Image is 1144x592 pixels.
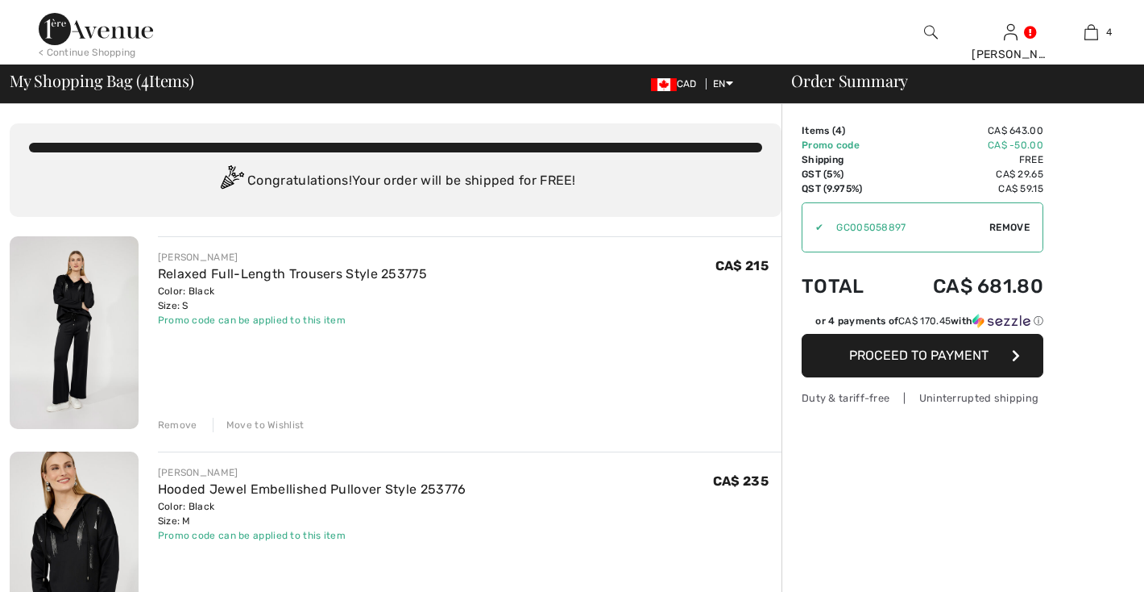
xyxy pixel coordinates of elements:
td: CA$ 643.00 [889,123,1043,138]
td: CA$ 59.15 [889,181,1043,196]
div: ✔ [802,220,823,235]
span: CA$ 235 [713,473,769,489]
img: Congratulation2.svg [215,165,247,198]
td: CA$ -50.00 [889,138,1043,152]
td: CA$ 681.80 [889,259,1043,314]
span: CAD [651,78,703,90]
td: QST (9.975%) [802,181,889,196]
div: [PERSON_NAME] [158,250,427,265]
img: Relaxed Full-Length Trousers Style 253775 [10,236,139,429]
span: 4 [835,125,842,136]
input: Promo code [823,203,989,252]
span: 4 [1106,25,1112,40]
td: Total [802,259,889,314]
span: My Shopping Bag ( Items) [10,73,194,89]
img: My Bag [1084,23,1098,42]
div: Color: Black Size: M [158,499,466,528]
button: Proceed to Payment [802,334,1043,377]
div: [PERSON_NAME] [158,465,466,480]
span: CA$ 215 [715,258,769,273]
a: Hooded Jewel Embellished Pullover Style 253776 [158,482,466,497]
a: 4 [1052,23,1130,42]
span: EN [713,78,733,90]
div: Promo code can be applied to this item [158,528,466,543]
td: Promo code [802,138,889,152]
div: Promo code can be applied to this item [158,313,427,327]
img: My Info [1004,23,1018,42]
span: CA$ 170.45 [898,315,951,327]
img: 1ère Avenue [39,13,153,45]
td: Items ( ) [802,123,889,138]
td: Free [889,152,1043,167]
div: < Continue Shopping [39,45,136,60]
td: CA$ 29.65 [889,167,1043,181]
img: search the website [924,23,938,42]
div: Congratulations! Your order will be shipped for FREE! [29,165,762,198]
span: Proceed to Payment [849,348,989,363]
td: Shipping [802,152,889,167]
div: or 4 payments ofCA$ 170.45withSezzle Click to learn more about Sezzle [802,314,1043,334]
div: Remove [158,418,197,432]
div: or 4 payments of with [815,314,1043,328]
span: Remove [989,220,1030,235]
div: Order Summary [772,73,1134,89]
div: [PERSON_NAME] [972,46,1050,63]
img: Canadian Dollar [651,78,677,91]
div: Duty & tariff-free | Uninterrupted shipping [802,390,1043,406]
a: Relaxed Full-Length Trousers Style 253775 [158,266,427,281]
img: Sezzle [972,314,1030,328]
a: Sign In [1004,24,1018,40]
td: GST (5%) [802,167,889,181]
span: 4 [141,69,149,90]
div: Color: Black Size: S [158,284,427,313]
div: Move to Wishlist [213,418,305,432]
